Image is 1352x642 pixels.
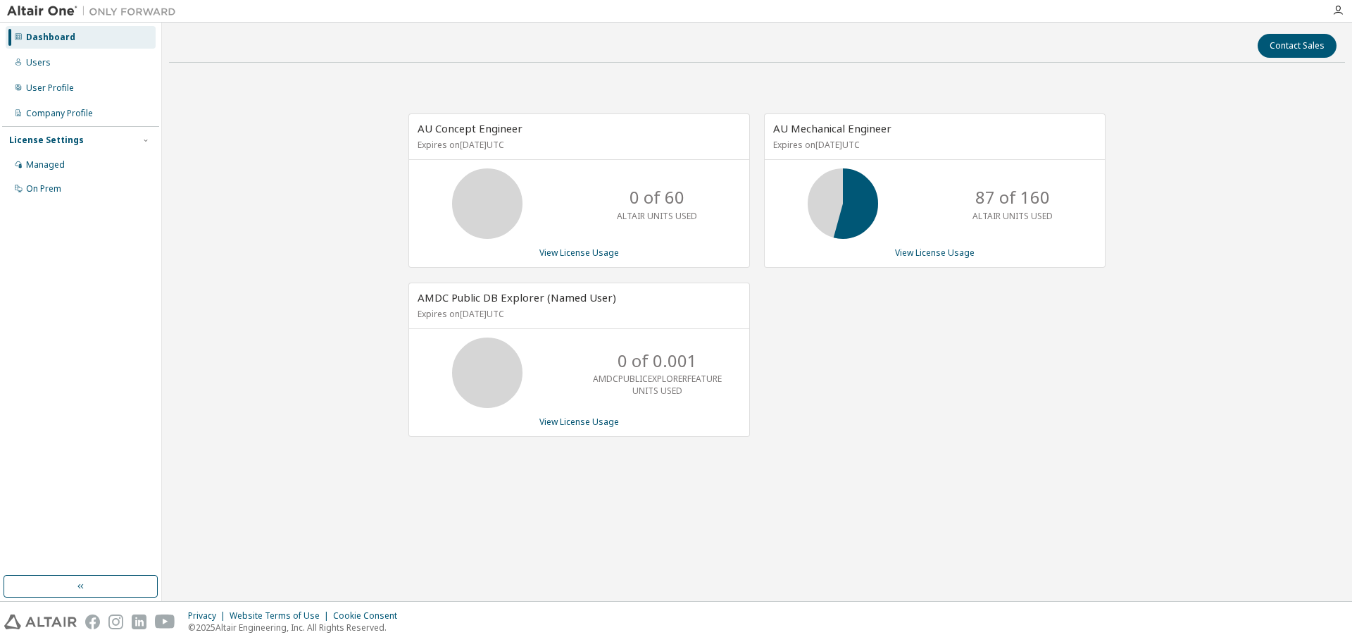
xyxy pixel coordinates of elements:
[617,210,697,222] p: ALTAIR UNITS USED
[539,247,619,259] a: View License Usage
[975,185,1050,209] p: 87 of 160
[26,32,75,43] div: Dashboard
[418,121,522,135] span: AU Concept Engineer
[4,615,77,629] img: altair_logo.svg
[593,373,722,397] p: AMDCPUBLICEXPLORERFEATURE UNITS USED
[155,615,175,629] img: youtube.svg
[26,108,93,119] div: Company Profile
[9,135,84,146] div: License Settings
[132,615,146,629] img: linkedin.svg
[539,416,619,428] a: View License Usage
[333,610,406,622] div: Cookie Consent
[1258,34,1337,58] button: Contact Sales
[773,121,891,135] span: AU Mechanical Engineer
[26,82,74,94] div: User Profile
[418,290,616,304] span: AMDC Public DB Explorer (Named User)
[418,139,737,151] p: Expires on [DATE] UTC
[7,4,183,18] img: Altair One
[418,308,737,320] p: Expires on [DATE] UTC
[972,210,1053,222] p: ALTAIR UNITS USED
[85,615,100,629] img: facebook.svg
[26,57,51,68] div: Users
[188,610,230,622] div: Privacy
[108,615,123,629] img: instagram.svg
[26,183,61,195] div: On Prem
[618,349,697,373] p: 0 of 0.001
[188,622,406,634] p: © 2025 Altair Engineering, Inc. All Rights Reserved.
[630,185,684,209] p: 0 of 60
[26,159,65,171] div: Managed
[895,247,975,259] a: View License Usage
[230,610,333,622] div: Website Terms of Use
[773,139,1093,151] p: Expires on [DATE] UTC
